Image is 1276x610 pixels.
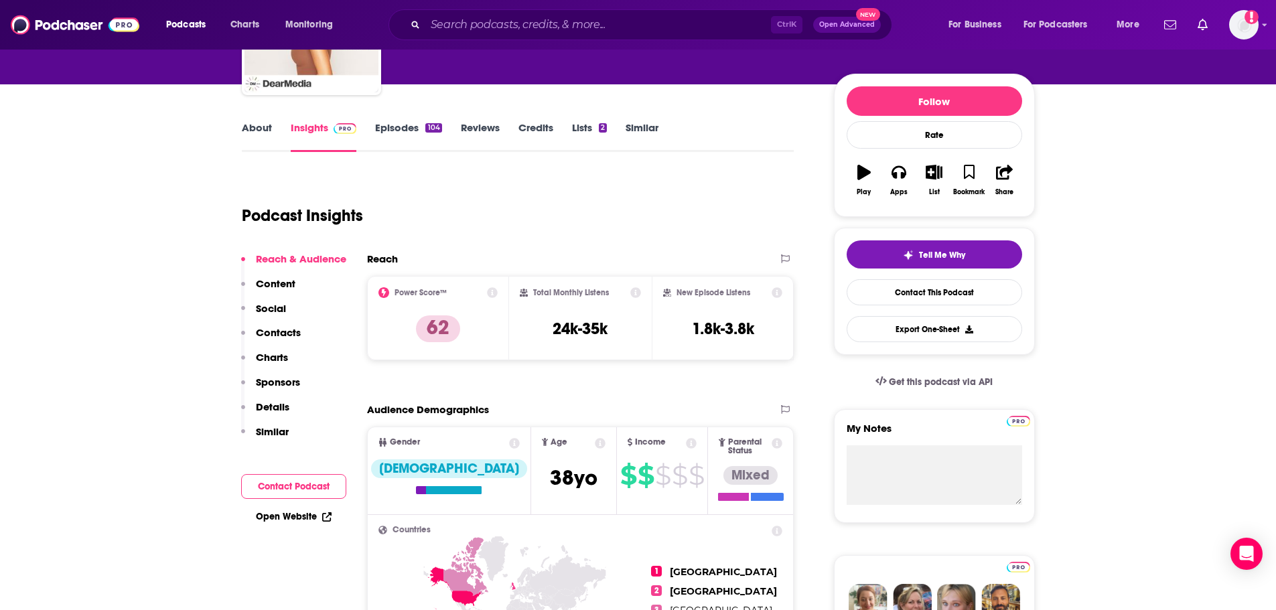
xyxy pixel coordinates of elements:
[241,400,289,425] button: Details
[670,566,777,578] span: [GEOGRAPHIC_DATA]
[241,302,286,327] button: Social
[1230,538,1263,570] div: Open Intercom Messenger
[1159,13,1182,36] a: Show notifications dropdown
[847,121,1022,149] div: Rate
[390,438,420,447] span: Gender
[620,465,636,486] span: $
[157,14,223,35] button: open menu
[670,585,777,597] span: [GEOGRAPHIC_DATA]
[371,459,527,478] div: [DEMOGRAPHIC_DATA]
[241,351,288,376] button: Charts
[847,279,1022,305] a: Contact This Podcast
[425,14,771,35] input: Search podcasts, credits, & more...
[256,277,295,290] p: Content
[672,465,687,486] span: $
[1007,560,1030,573] a: Pro website
[550,465,597,491] span: 38 yo
[1023,15,1088,34] span: For Podcasters
[881,156,916,204] button: Apps
[916,156,951,204] button: List
[903,250,914,260] img: tell me why sparkle
[334,123,357,134] img: Podchaser Pro
[256,252,346,265] p: Reach & Audience
[461,121,500,152] a: Reviews
[813,17,881,33] button: Open AdvancedNew
[222,14,267,35] a: Charts
[367,252,398,265] h2: Reach
[952,156,987,204] button: Bookmark
[241,376,300,400] button: Sponsors
[241,425,289,450] button: Similar
[1007,562,1030,573] img: Podchaser Pro
[651,585,662,596] span: 2
[1107,14,1156,35] button: open menu
[242,206,363,226] h1: Podcast Insights
[919,250,965,260] span: Tell Me Why
[11,12,139,37] img: Podchaser - Follow, Share and Rate Podcasts
[1117,15,1139,34] span: More
[256,425,289,438] p: Similar
[819,21,875,28] span: Open Advanced
[987,156,1021,204] button: Share
[256,302,286,315] p: Social
[857,188,871,196] div: Play
[655,465,670,486] span: $
[635,438,666,447] span: Income
[416,315,460,342] p: 62
[551,438,567,447] span: Age
[1245,10,1259,24] svg: Add a profile image
[241,277,295,302] button: Content
[256,400,289,413] p: Details
[367,403,489,416] h2: Audience Demographics
[651,566,662,577] span: 1
[728,438,770,455] span: Parental Status
[889,376,993,388] span: Get this podcast via API
[692,319,754,339] h3: 1.8k-3.8k
[865,366,1004,398] a: Get this podcast via API
[241,326,301,351] button: Contacts
[375,121,441,152] a: Episodes104
[395,288,447,297] h2: Power Score™
[1007,416,1030,427] img: Podchaser Pro
[599,123,607,133] div: 2
[241,252,346,277] button: Reach & Audience
[929,188,940,196] div: List
[689,465,704,486] span: $
[553,319,608,339] h3: 24k-35k
[771,16,802,33] span: Ctrl K
[256,326,301,339] p: Contacts
[847,240,1022,269] button: tell me why sparkleTell Me Why
[401,9,905,40] div: Search podcasts, credits, & more...
[241,474,346,499] button: Contact Podcast
[285,15,333,34] span: Monitoring
[276,14,350,35] button: open menu
[533,288,609,297] h2: Total Monthly Listens
[1192,13,1213,36] a: Show notifications dropdown
[948,15,1001,34] span: For Business
[995,188,1013,196] div: Share
[1229,10,1259,40] span: Logged in as Ashley_Beenen
[256,376,300,388] p: Sponsors
[677,288,750,297] h2: New Episode Listens
[953,188,985,196] div: Bookmark
[230,15,259,34] span: Charts
[1229,10,1259,40] button: Show profile menu
[291,121,357,152] a: InsightsPodchaser Pro
[847,422,1022,445] label: My Notes
[1007,414,1030,427] a: Pro website
[890,188,908,196] div: Apps
[847,86,1022,116] button: Follow
[847,156,881,204] button: Play
[638,465,654,486] span: $
[626,121,658,152] a: Similar
[939,14,1018,35] button: open menu
[856,8,880,21] span: New
[166,15,206,34] span: Podcasts
[723,466,778,485] div: Mixed
[1229,10,1259,40] img: User Profile
[256,351,288,364] p: Charts
[847,316,1022,342] button: Export One-Sheet
[425,123,441,133] div: 104
[256,511,332,522] a: Open Website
